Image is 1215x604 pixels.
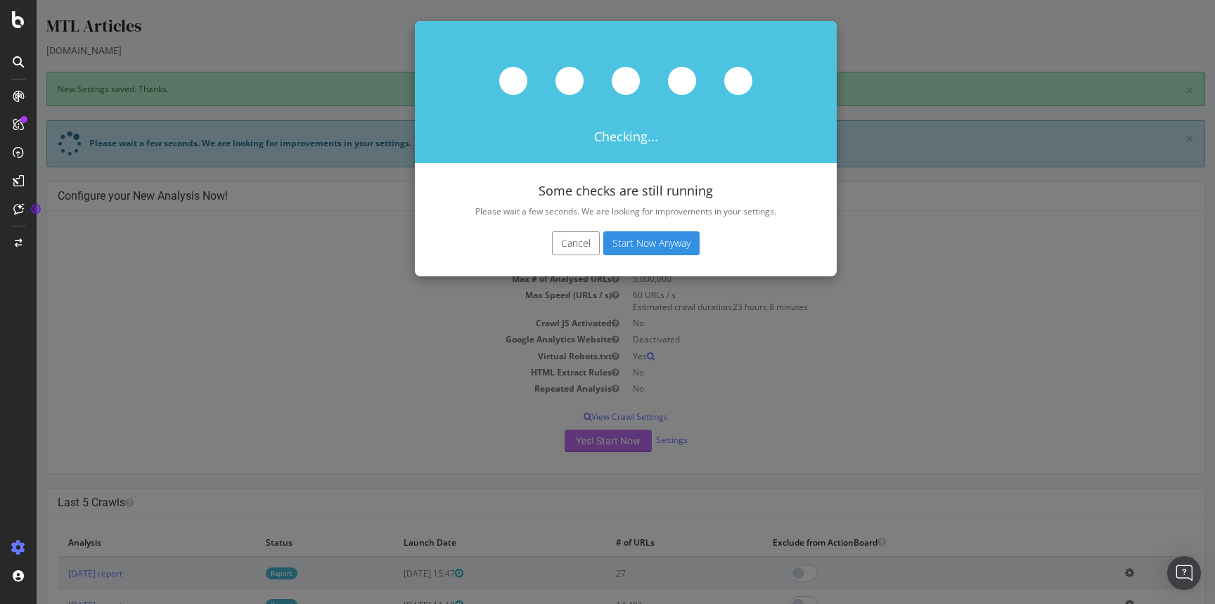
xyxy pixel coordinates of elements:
p: Please wait a few seconds. We are looking for improvements in your settings. [406,205,772,217]
div: Checking... [378,21,800,163]
div: Open Intercom Messenger [1167,556,1201,590]
button: Start Now Anyway [567,231,663,255]
button: Cancel [515,231,563,255]
h4: Some checks are still running [406,184,772,198]
div: Tooltip anchor [30,203,42,215]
